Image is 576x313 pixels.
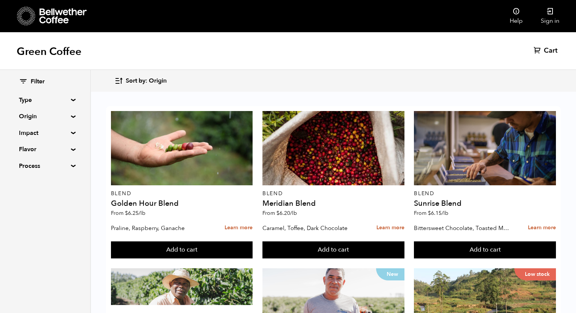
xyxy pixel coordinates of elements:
[225,220,253,236] a: Learn more
[111,210,145,217] span: From
[111,222,208,234] p: Praline, Raspberry, Ganache
[414,200,556,207] h4: Sunrise Blend
[262,241,404,259] button: Add to cart
[31,78,45,86] span: Filter
[276,210,297,217] bdi: 6.20
[111,241,253,259] button: Add to cart
[19,145,71,154] summary: Flavor
[428,210,431,217] span: $
[262,200,404,207] h4: Meridian Blend
[528,220,556,236] a: Learn more
[414,191,556,196] p: Blend
[19,112,71,121] summary: Origin
[125,210,128,217] span: $
[126,77,167,85] span: Sort by: Origin
[111,200,253,207] h4: Golden Hour Blend
[262,222,359,234] p: Caramel, Toffee, Dark Chocolate
[290,210,297,217] span: /lb
[17,45,81,58] h1: Green Coffee
[125,210,145,217] bdi: 6.25
[544,46,557,55] span: Cart
[428,210,448,217] bdi: 6.15
[414,210,448,217] span: From
[442,210,448,217] span: /lb
[414,241,556,259] button: Add to cart
[19,128,71,138] summary: Impact
[262,191,404,196] p: Blend
[514,268,556,280] p: Low stock
[111,191,253,196] p: Blend
[114,72,167,90] button: Sort by: Origin
[376,268,404,280] p: New
[139,210,145,217] span: /lb
[376,220,404,236] a: Learn more
[19,95,71,105] summary: Type
[534,46,559,55] a: Cart
[276,210,279,217] span: $
[262,210,297,217] span: From
[19,161,71,171] summary: Process
[414,222,510,234] p: Bittersweet Chocolate, Toasted Marshmallow, Candied Orange, Praline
